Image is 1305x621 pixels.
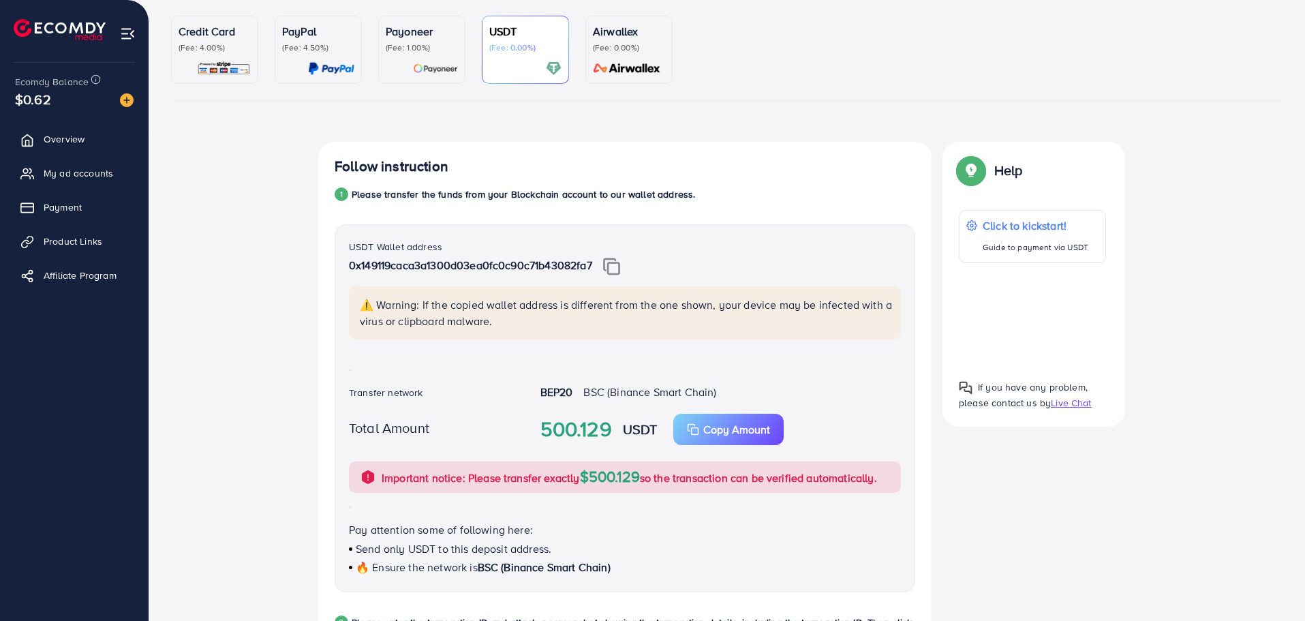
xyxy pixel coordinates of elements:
p: Help [994,162,1023,179]
label: USDT Wallet address [349,240,442,254]
img: card [589,61,665,76]
label: Total Amount [349,418,429,438]
span: If you have any problem, please contact us by [959,380,1088,410]
button: Copy Amount [673,414,784,445]
span: Overview [44,132,85,146]
a: My ad accounts [10,160,138,187]
p: (Fee: 1.00%) [386,42,458,53]
a: Affiliate Program [10,262,138,289]
p: Copy Amount [703,421,770,438]
strong: USDT [623,419,658,439]
span: Affiliate Program [44,269,117,282]
a: Product Links [10,228,138,255]
a: Overview [10,125,138,153]
p: 0x149119caca3a1300d03ea0fc0c90c71b43082fa7 [349,257,901,275]
img: menu [120,26,136,42]
p: ⚠️ Warning: If the copied wallet address is different from the one shown, your device may be infe... [360,297,893,329]
label: Transfer network [349,386,423,399]
span: $500.129 [580,466,640,487]
p: Credit Card [179,23,251,40]
span: Ecomdy Balance [15,75,89,89]
p: (Fee: 4.50%) [282,42,354,53]
p: (Fee: 4.00%) [179,42,251,53]
span: My ad accounts [44,166,113,180]
span: Live Chat [1051,396,1091,410]
p: Click to kickstart! [983,217,1088,234]
p: Airwallex [593,23,665,40]
p: PayPal [282,23,354,40]
img: Popup guide [959,381,972,395]
img: Popup guide [959,158,983,183]
div: 1 [335,187,348,201]
strong: BEP20 [540,384,573,399]
p: Send only USDT to this deposit address. [349,541,901,557]
span: Product Links [44,234,102,248]
span: Payment [44,200,82,214]
strong: 500.129 [540,414,612,444]
p: Please transfer the funds from your Blockchain account to our wallet address. [352,186,695,202]
p: USDT [489,23,562,40]
img: card [308,61,354,76]
img: card [546,61,562,76]
iframe: Chat [1247,560,1295,611]
img: card [413,61,458,76]
span: 🔥 Ensure the network is [356,560,478,575]
span: BSC (Binance Smart Chain) [478,560,611,575]
p: Payoneer [386,23,458,40]
img: image [120,93,134,107]
img: card [197,61,251,76]
p: Guide to payment via USDT [983,239,1088,256]
img: logo [14,19,106,40]
img: alert [360,469,376,485]
h4: Follow instruction [335,158,448,175]
img: img [603,258,620,275]
p: (Fee: 0.00%) [489,42,562,53]
a: Payment [10,194,138,221]
span: $0.62 [15,89,51,109]
p: Pay attention some of following here: [349,521,901,538]
p: (Fee: 0.00%) [593,42,665,53]
p: Important notice: Please transfer exactly so the transaction can be verified automatically. [382,468,877,486]
span: BSC (Binance Smart Chain) [583,384,716,399]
